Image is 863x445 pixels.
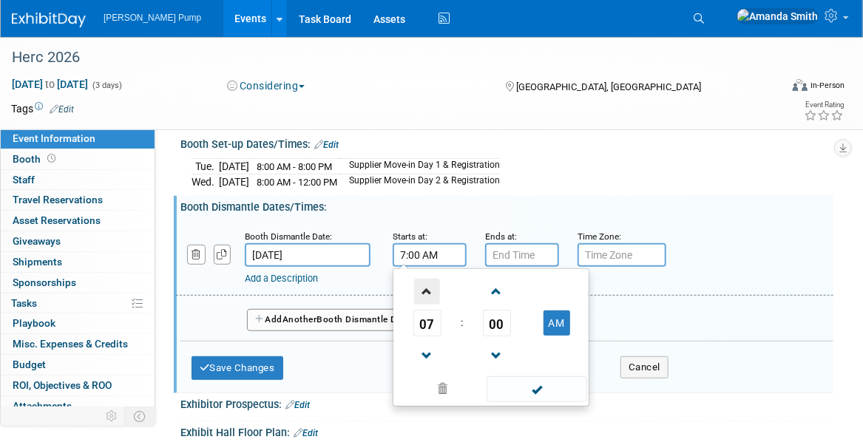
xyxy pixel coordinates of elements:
[458,310,466,336] td: :
[1,313,155,333] a: Playbook
[192,158,219,174] td: Tue.
[180,133,833,152] div: Booth Set-up Dates/Times:
[180,196,833,214] div: Booth Dismantle Dates/Times:
[715,77,845,99] div: Event Format
[285,400,310,410] a: Edit
[282,314,317,325] span: Another
[737,8,819,24] img: Amanda Smith
[1,211,155,231] a: Asset Reservations
[483,272,511,310] a: Increment Minute
[13,276,76,288] span: Sponsorships
[393,231,427,242] small: Starts at:
[13,338,128,350] span: Misc. Expenses & Credits
[219,158,249,174] td: [DATE]
[44,153,58,164] span: Booth not reserved yet
[91,81,122,90] span: (3 days)
[578,243,666,267] input: Time Zone
[13,317,55,329] span: Playbook
[1,149,155,169] a: Booth
[1,170,155,190] a: Staff
[13,194,103,205] span: Travel Reservations
[257,161,332,172] span: 8:00 AM - 8:00 PM
[257,177,337,188] span: 8:00 AM - 12:00 PM
[396,379,488,400] a: Clear selection
[485,243,559,267] input: End Time
[43,78,57,90] span: to
[314,140,339,150] a: Edit
[13,359,46,370] span: Budget
[192,356,283,380] button: Save Changes
[50,104,74,115] a: Edit
[393,243,467,267] input: Start Time
[13,153,58,165] span: Booth
[1,190,155,210] a: Travel Reservations
[180,393,833,412] div: Exhibitor Prospectus:
[247,309,419,331] button: AddAnotherBooth Dismantle Date
[1,396,155,416] a: Attachments
[620,356,669,378] button: Cancel
[516,81,701,92] span: [GEOGRAPHIC_DATA], [GEOGRAPHIC_DATA]
[1,355,155,375] a: Budget
[483,310,511,336] span: Pick Minute
[99,407,125,426] td: Personalize Event Tab Strip
[810,80,845,91] div: In-Person
[1,129,155,149] a: Event Information
[13,400,72,412] span: Attachments
[340,158,500,174] td: Supplier Move-in Day 1 & Registration
[1,334,155,354] a: Misc. Expenses & Credits
[245,273,318,284] a: Add a Description
[219,174,249,190] td: [DATE]
[413,336,441,374] a: Decrement Hour
[11,297,37,309] span: Tasks
[13,132,95,144] span: Event Information
[544,310,570,336] button: AM
[1,376,155,395] a: ROI, Objectives & ROO
[12,13,86,27] img: ExhibitDay
[294,428,318,438] a: Edit
[1,231,155,251] a: Giveaways
[245,231,332,242] small: Booth Dismantle Date:
[13,235,61,247] span: Giveaways
[1,273,155,293] a: Sponsorships
[413,272,441,310] a: Increment Hour
[483,336,511,374] a: Decrement Minute
[578,231,621,242] small: Time Zone:
[793,79,808,91] img: Format-Inperson.png
[192,174,219,190] td: Wed.
[485,231,517,242] small: Ends at:
[125,407,155,426] td: Toggle Event Tabs
[13,256,62,268] span: Shipments
[1,252,155,272] a: Shipments
[13,174,35,186] span: Staff
[245,243,370,267] input: Date
[1,293,155,313] a: Tasks
[104,13,201,23] span: [PERSON_NAME] Pump
[804,101,844,109] div: Event Rating
[7,44,763,71] div: Herc 2026
[180,421,833,441] div: Exhibit Hall Floor Plan:
[13,379,112,391] span: ROI, Objectives & ROO
[486,380,588,401] a: Done
[340,174,500,190] td: Supplier Move-in Day 2 & Registration
[413,310,441,336] span: Pick Hour
[223,78,311,93] button: Considering
[11,78,89,91] span: [DATE] [DATE]
[13,214,101,226] span: Asset Reservations
[11,101,74,116] td: Tags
